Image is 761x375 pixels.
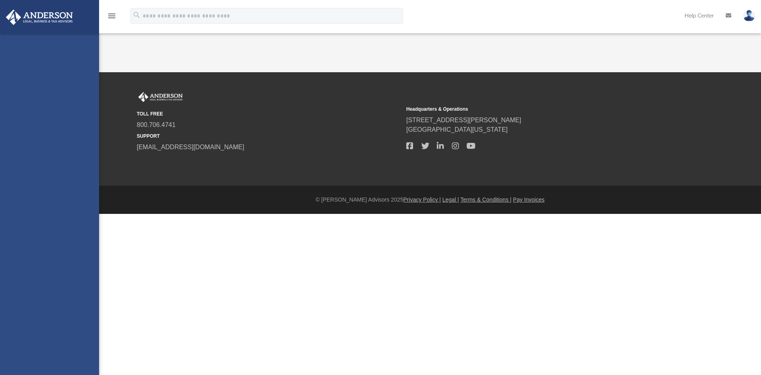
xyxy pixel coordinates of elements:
a: Pay Invoices [513,196,544,203]
a: 800.706.4741 [137,121,176,128]
a: Privacy Policy | [403,196,441,203]
a: [STREET_ADDRESS][PERSON_NAME] [406,117,521,123]
a: [EMAIL_ADDRESS][DOMAIN_NAME] [137,144,244,150]
small: SUPPORT [137,133,401,140]
img: User Pic [743,10,755,21]
div: © [PERSON_NAME] Advisors 2025 [99,196,761,204]
small: Headquarters & Operations [406,106,670,113]
img: Anderson Advisors Platinum Portal [137,92,184,102]
img: Anderson Advisors Platinum Portal [4,10,75,25]
i: menu [107,11,117,21]
a: menu [107,15,117,21]
i: search [132,11,141,19]
a: [GEOGRAPHIC_DATA][US_STATE] [406,126,508,133]
a: Terms & Conditions | [461,196,512,203]
a: Legal | [442,196,459,203]
small: TOLL FREE [137,110,401,117]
